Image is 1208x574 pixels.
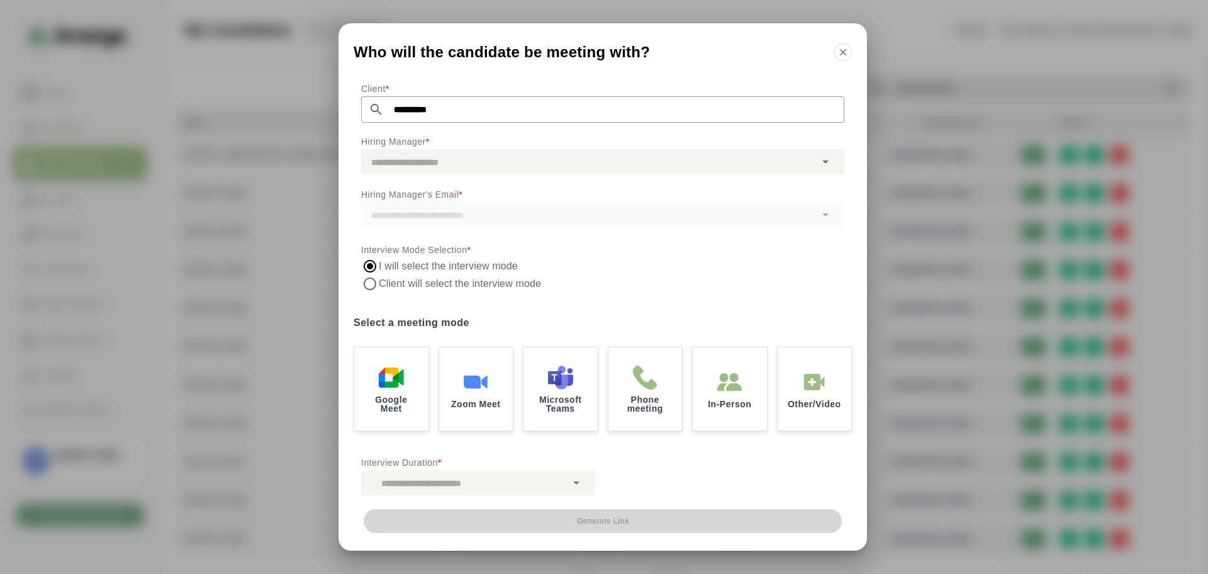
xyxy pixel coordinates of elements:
img: In-Person [802,369,827,395]
p: Hiring Manager [361,134,844,149]
p: Google Meet [364,395,418,413]
p: Microsoft Teams [534,395,588,413]
p: Interview Mode Selection [361,242,844,257]
label: Client will select the interview mode [379,275,544,293]
img: Google Meet [379,365,404,390]
img: In-Person [717,369,742,395]
label: Select a meeting mode [354,314,852,332]
img: Microsoft Teams [548,365,573,390]
p: Interview Duration [361,455,595,470]
p: In-Person [708,400,751,408]
p: Client [361,81,844,96]
p: Phone meeting [618,395,673,413]
p: Hiring Manager's Email [361,187,844,202]
label: I will select the interview mode [379,257,518,275]
span: Who will the candidate be meeting with? [354,45,650,60]
p: Other/Video [788,400,841,408]
img: Phone meeting [632,365,657,390]
img: Zoom Meet [463,369,488,395]
p: Zoom Meet [451,400,500,408]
